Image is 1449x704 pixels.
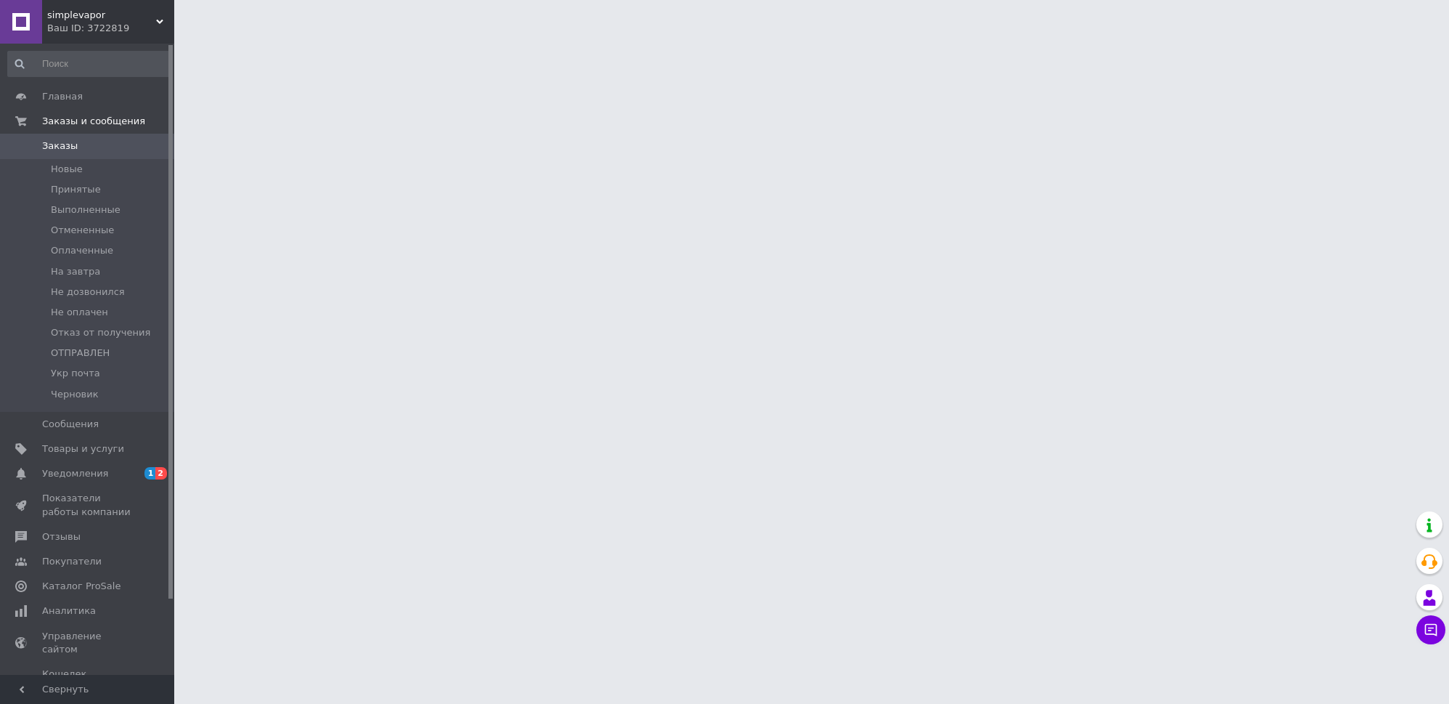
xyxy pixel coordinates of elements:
span: Каталог ProSale [42,580,121,593]
span: Аналитика [42,604,96,618]
div: Ваш ID: 3722819 [47,22,174,35]
span: Не оплачен [51,306,108,319]
span: Сообщения [42,418,99,431]
span: Товары и услуги [42,442,124,456]
span: Оплаченные [51,244,113,257]
span: Принятые [51,183,101,196]
button: Чат с покупателем [1416,615,1445,644]
span: Не дозвонился [51,286,125,299]
span: Выполненные [51,203,121,217]
span: simplevapor [47,9,156,22]
span: Главная [42,90,83,103]
span: 1 [144,467,156,480]
span: Уведомления [42,467,108,480]
span: Укр почта [51,367,100,380]
input: Поиск [7,51,171,77]
span: Управление сайтом [42,630,134,656]
span: Покупатели [42,555,102,568]
span: Кошелек компании [42,668,134,694]
span: На завтра [51,265,100,278]
span: Показатели работы компании [42,492,134,518]
span: Заказы и сообщения [42,115,145,128]
span: Новые [51,163,83,176]
span: Отзывы [42,530,81,543]
span: ОТПРАВЛЕН [51,347,110,360]
span: Заказы [42,139,78,153]
span: 2 [155,467,167,480]
span: Отказ от получения [51,326,150,339]
span: Отмененные [51,224,114,237]
span: Черновик [51,388,99,401]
